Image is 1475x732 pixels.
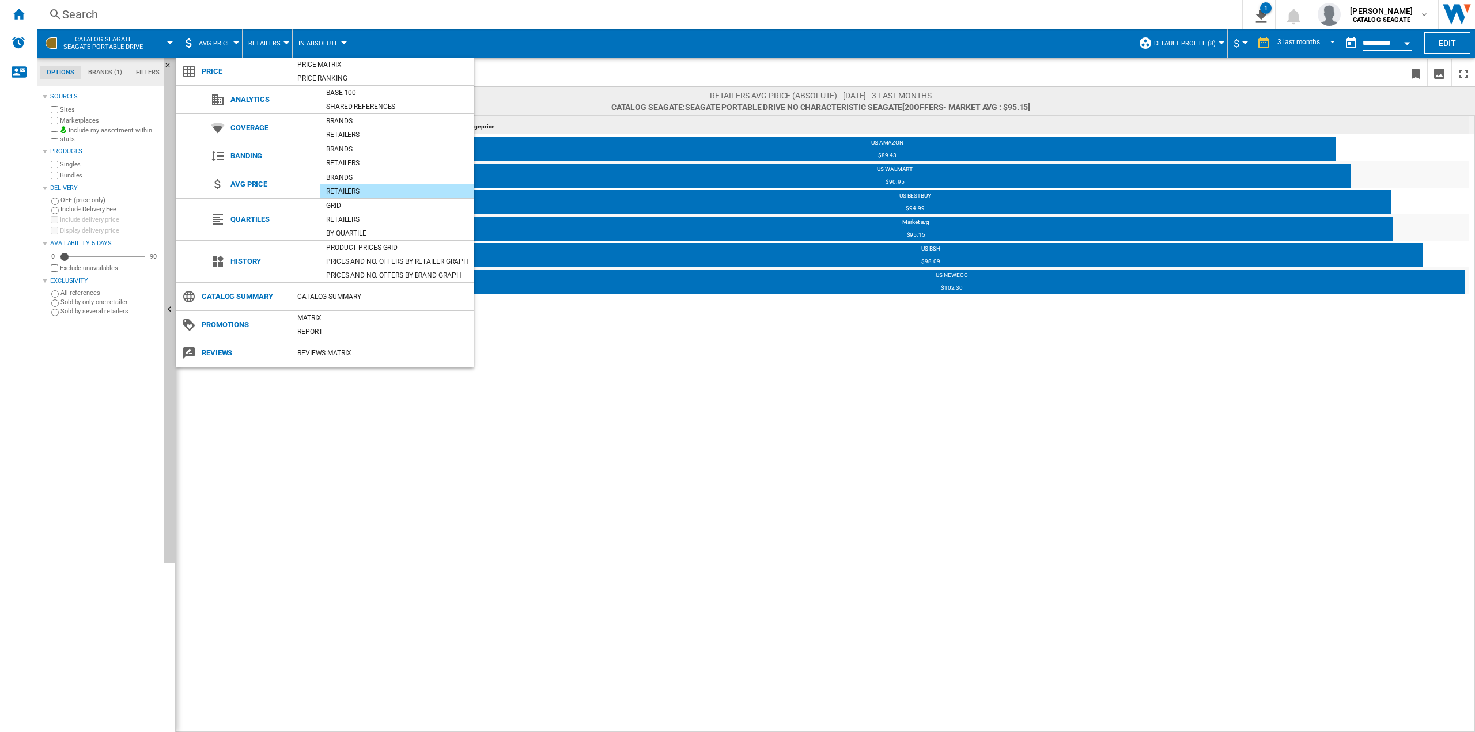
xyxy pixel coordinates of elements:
[292,291,474,302] div: Catalog Summary
[225,92,320,108] span: Analytics
[292,347,474,359] div: REVIEWS Matrix
[320,227,474,239] div: By quartile
[320,185,474,197] div: Retailers
[196,289,292,305] span: Catalog Summary
[320,172,474,183] div: Brands
[320,256,474,267] div: Prices and No. offers by retailer graph
[320,101,474,112] div: Shared references
[292,73,474,84] div: Price Ranking
[320,157,474,169] div: Retailers
[225,176,320,192] span: Avg price
[225,148,320,164] span: Banding
[292,326,474,337] div: Report
[196,317,292,333] span: Promotions
[320,87,474,98] div: Base 100
[320,200,474,211] div: Grid
[320,129,474,141] div: Retailers
[196,63,292,79] span: Price
[320,143,474,155] div: Brands
[320,242,474,253] div: Product prices grid
[225,120,320,136] span: Coverage
[320,214,474,225] div: Retailers
[196,345,292,361] span: Reviews
[225,211,320,227] span: Quartiles
[292,312,474,324] div: Matrix
[225,253,320,270] span: History
[320,270,474,281] div: Prices and No. offers by brand graph
[320,115,474,127] div: Brands
[292,59,474,70] div: Price Matrix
